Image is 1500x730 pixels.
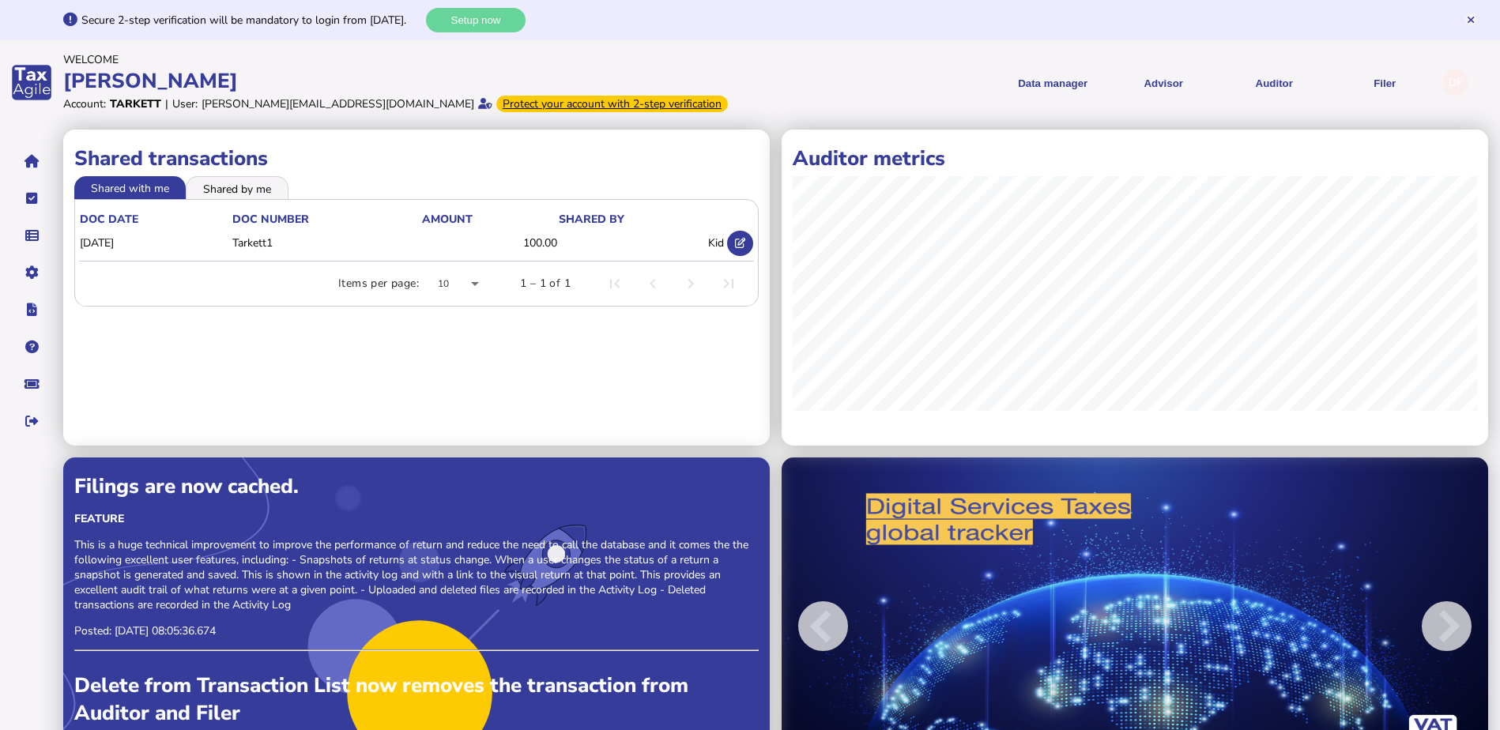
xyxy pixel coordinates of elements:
[74,176,186,198] li: Shared with me
[15,182,48,215] button: Tasks
[15,293,48,326] button: Developer hub links
[74,472,759,500] div: Filings are now cached.
[1335,63,1434,102] button: Filer
[186,176,288,198] li: Shared by me
[79,228,232,260] td: [DATE]
[559,212,624,227] div: shared by
[202,96,474,111] div: [PERSON_NAME][EMAIL_ADDRESS][DOMAIN_NAME]
[426,8,526,32] button: Setup now
[232,228,421,260] td: Tarkett1
[559,212,725,227] div: shared by
[80,212,138,227] div: doc date
[15,405,48,438] button: Sign out
[15,330,48,363] button: Help pages
[74,537,759,612] p: This is a huge technical improvement to improve the performance of return and reduce the need to ...
[1465,14,1476,25] button: Hide message
[80,212,231,227] div: doc date
[63,52,745,67] div: Welcome
[63,96,106,111] div: Account:
[15,219,48,252] button: Data manager
[1003,63,1102,102] button: Shows a dropdown of Data manager options
[110,96,161,111] div: Tarkett
[1224,63,1324,102] button: Auditor
[15,145,48,178] button: Home
[520,276,571,292] div: 1 – 1 of 1
[753,63,1435,102] menu: navigate products
[74,511,759,526] div: Feature
[74,623,759,638] p: Posted: [DATE] 08:05:36.674
[74,672,759,727] div: Delete from Transaction List now removes the transaction from Auditor and Filer
[1442,70,1468,96] div: Profile settings
[1114,63,1213,102] button: Shows a dropdown of VAT Advisor options
[478,98,492,109] i: Email verified
[15,256,48,289] button: Manage settings
[422,212,473,227] div: Amount
[63,67,745,95] div: [PERSON_NAME]
[81,13,422,28] div: Secure 2-step verification will be mandatory to login from [DATE].
[15,367,48,401] button: Raise a support ticket
[165,96,168,111] div: |
[727,231,753,257] button: Open shared transaction
[793,145,1477,172] h1: Auditor metrics
[422,212,556,227] div: Amount
[558,228,726,260] td: Kid
[421,228,557,260] td: 100.00
[74,145,759,172] h1: Shared transactions
[338,276,419,292] div: Items per page:
[25,235,39,236] i: Data manager
[232,212,420,227] div: doc number
[496,96,728,112] div: From Oct 1, 2025, 2-step verification will be required to login. Set it up now...
[232,212,309,227] div: doc number
[172,96,198,111] div: User:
